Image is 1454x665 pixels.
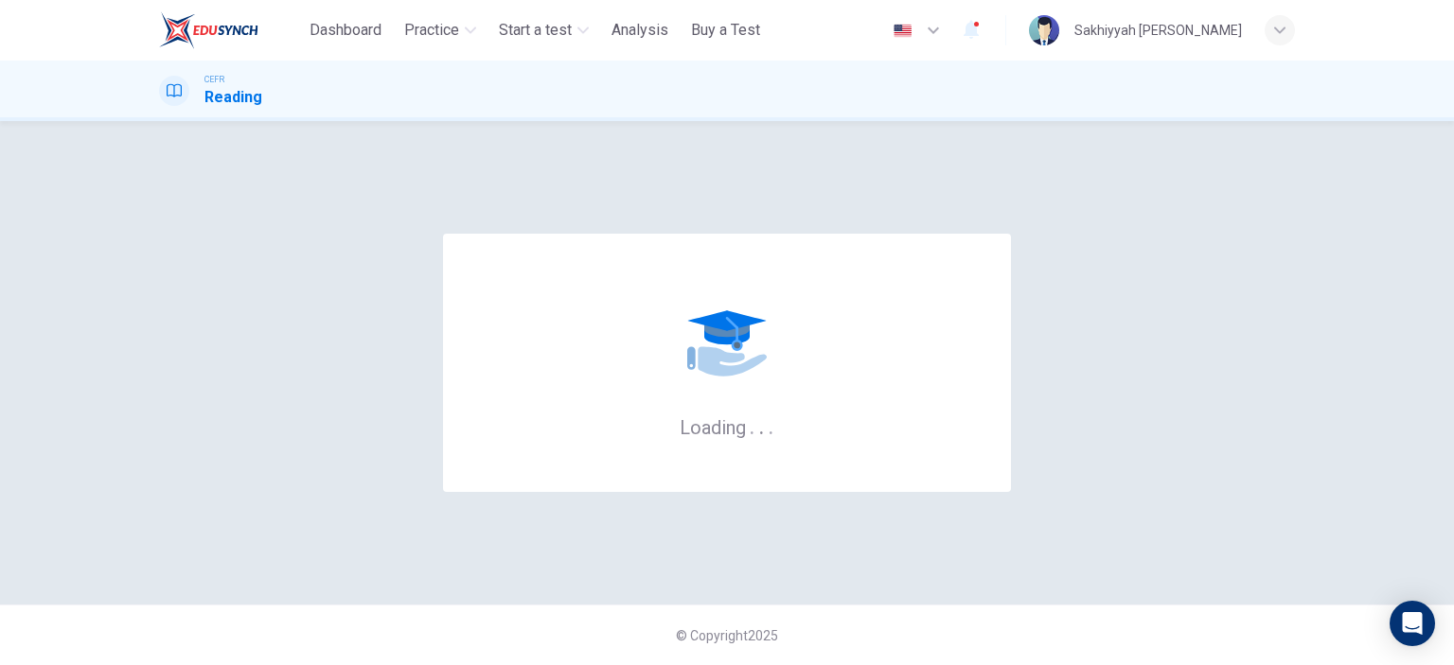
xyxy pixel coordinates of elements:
div: Open Intercom Messenger [1390,601,1435,646]
button: Analysis [604,13,676,47]
button: Practice [397,13,484,47]
span: Practice [404,19,459,42]
span: Analysis [612,19,668,42]
button: Dashboard [302,13,389,47]
h1: Reading [204,86,262,109]
span: CEFR [204,73,224,86]
span: Start a test [499,19,572,42]
button: Start a test [491,13,596,47]
button: Buy a Test [683,13,768,47]
img: Profile picture [1029,15,1059,45]
img: en [891,24,914,38]
h6: . [768,410,774,441]
span: Dashboard [310,19,381,42]
h6: Loading [680,414,774,439]
span: Buy a Test [691,19,760,42]
img: ELTC logo [159,11,258,49]
span: © Copyright 2025 [676,628,778,643]
h6: . [749,410,755,441]
div: Sakhiyyah [PERSON_NAME] [1074,19,1242,42]
a: ELTC logo [159,11,302,49]
h6: . [758,410,765,441]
